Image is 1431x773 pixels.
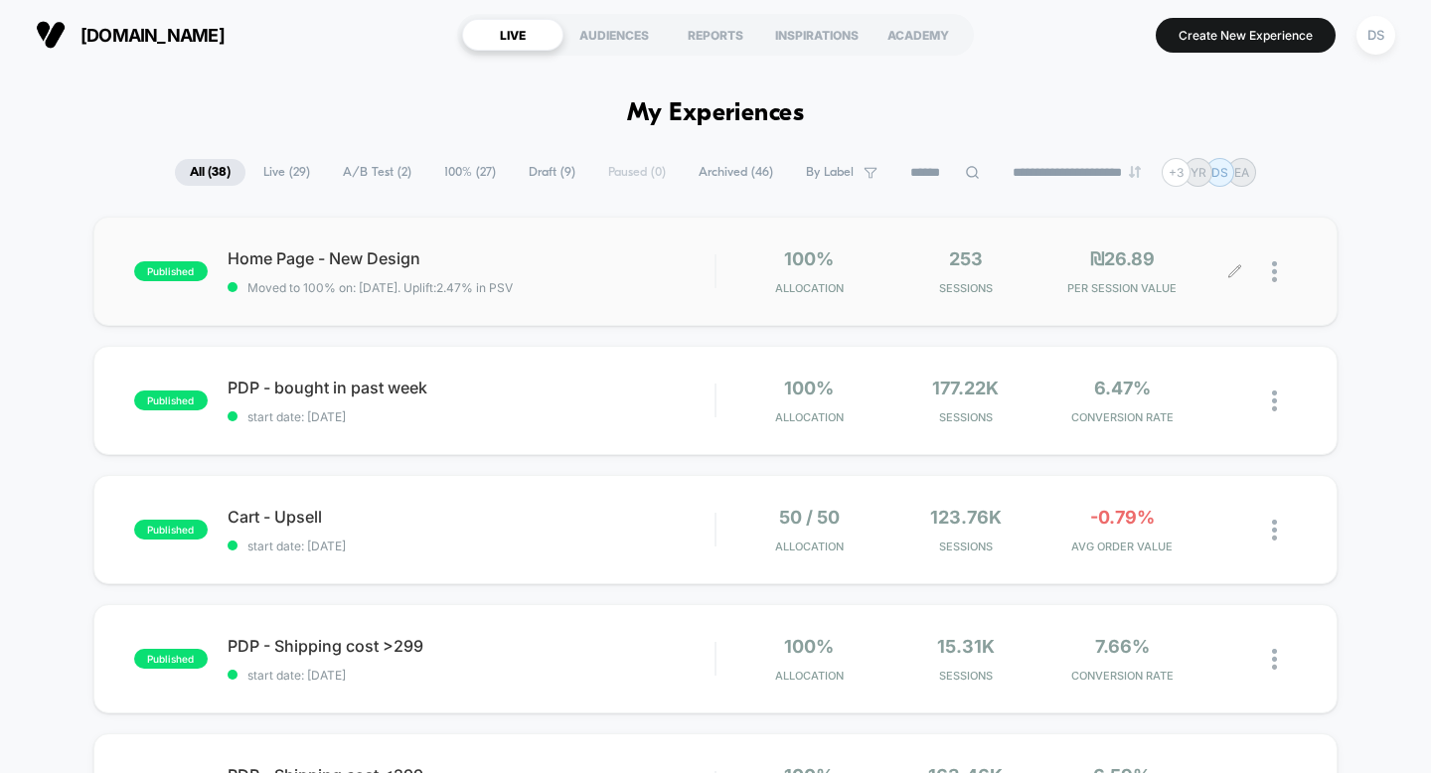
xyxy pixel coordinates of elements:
span: published [134,520,208,540]
div: REPORTS [665,19,766,51]
span: A/B Test ( 2 ) [328,159,426,186]
span: AVG ORDER VALUE [1049,540,1195,553]
span: ₪26.89 [1090,248,1155,269]
span: published [134,390,208,410]
div: AUDIENCES [563,19,665,51]
span: Home Page - New Design [228,248,715,268]
span: CONVERSION RATE [1049,669,1195,683]
span: PDP - Shipping cost >299 [228,636,715,656]
span: Sessions [892,669,1038,683]
span: start date: [DATE] [228,409,715,424]
button: Create New Experience [1156,18,1336,53]
img: close [1272,390,1277,411]
span: 6.47% [1094,378,1151,398]
img: close [1272,520,1277,541]
span: All ( 38 ) [175,159,245,186]
h1: My Experiences [627,99,805,128]
span: Archived ( 46 ) [684,159,788,186]
div: ACADEMY [868,19,969,51]
span: start date: [DATE] [228,668,715,683]
span: Sessions [892,410,1038,424]
img: close [1272,649,1277,670]
div: + 3 [1162,158,1191,187]
img: Visually logo [36,20,66,50]
span: Allocation [775,281,844,295]
span: 15.31k [937,636,995,657]
div: LIVE [462,19,563,51]
span: Sessions [892,540,1038,553]
span: 50 / 50 [779,507,840,528]
span: 253 [949,248,983,269]
span: 177.22k [932,378,999,398]
span: PER SESSION VALUE [1049,281,1195,295]
span: Cart - Upsell [228,507,715,527]
span: Draft ( 9 ) [514,159,590,186]
p: YR [1191,165,1206,180]
span: 100% [784,378,834,398]
p: DS [1211,165,1228,180]
span: published [134,649,208,669]
span: Live ( 29 ) [248,159,325,186]
span: 100% ( 27 ) [429,159,511,186]
span: By Label [806,165,854,180]
button: [DOMAIN_NAME] [30,19,231,51]
span: -0.79% [1090,507,1155,528]
span: published [134,261,208,281]
span: Allocation [775,669,844,683]
span: [DOMAIN_NAME] [80,25,225,46]
span: Allocation [775,540,844,553]
img: end [1129,166,1141,178]
img: close [1272,261,1277,282]
div: DS [1356,16,1395,55]
button: DS [1351,15,1401,56]
span: 100% [784,248,834,269]
span: 100% [784,636,834,657]
span: Sessions [892,281,1038,295]
span: Moved to 100% on: [DATE] . Uplift: 2.47% in PSV [247,280,513,295]
span: PDP - bought in past week [228,378,715,397]
div: INSPIRATIONS [766,19,868,51]
span: 7.66% [1095,636,1150,657]
span: CONVERSION RATE [1049,410,1195,424]
span: start date: [DATE] [228,539,715,553]
p: EA [1234,165,1249,180]
span: 123.76k [930,507,1002,528]
span: Allocation [775,410,844,424]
